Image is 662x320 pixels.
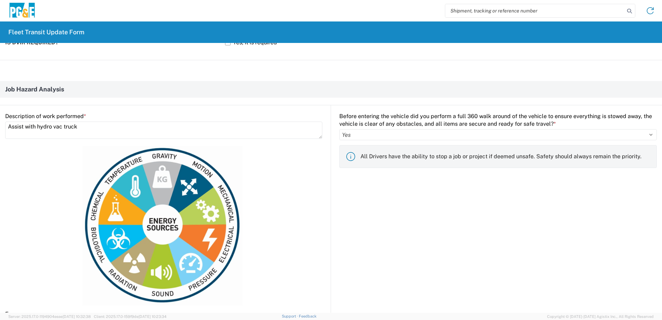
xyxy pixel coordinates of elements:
[8,3,36,19] img: pge
[360,153,651,160] p: All Drivers have the ability to stop a job or project if deemed unsafe. Safety should always rema...
[5,86,64,92] span: Job Hazard Analysis
[5,113,86,120] label: Description of work performed
[339,113,657,128] label: Before entering the vehicle did you perform a full 360 walk around of the vehicle to ensure every...
[8,28,84,36] h2: Fleet Transit Update Form
[299,314,316,318] a: Feedback
[547,313,654,320] span: Copyright © [DATE]-[DATE] Agistix Inc., All Rights Reserved
[94,314,167,319] span: Client: 2025.17.0-159f9de
[63,314,91,319] span: [DATE] 10:32:38
[445,4,625,17] input: Shipment, tracking or reference number
[8,314,91,319] span: Server: 2025.17.0-1194904eeae
[138,314,167,319] span: [DATE] 10:23:34
[5,310,45,318] label: Energy sources
[282,314,299,318] a: Support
